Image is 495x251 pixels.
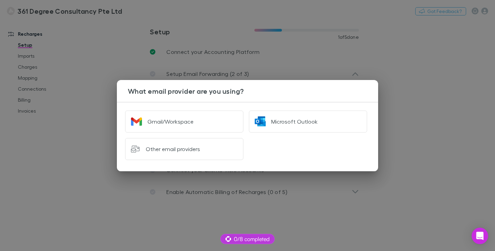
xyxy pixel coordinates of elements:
[472,228,488,244] div: Open Intercom Messenger
[249,111,367,133] button: Microsoft Outlook
[255,116,266,127] img: Microsoft Outlook's Logo
[128,87,378,95] h3: What email provider are you using?
[146,146,200,152] div: Other email providers
[125,138,243,160] button: Other email providers
[125,111,243,133] button: Gmail/Workspace
[131,116,142,127] img: Gmail/Workspace's Logo
[147,118,194,125] div: Gmail/Workspace
[271,118,318,125] div: Microsoft Outlook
